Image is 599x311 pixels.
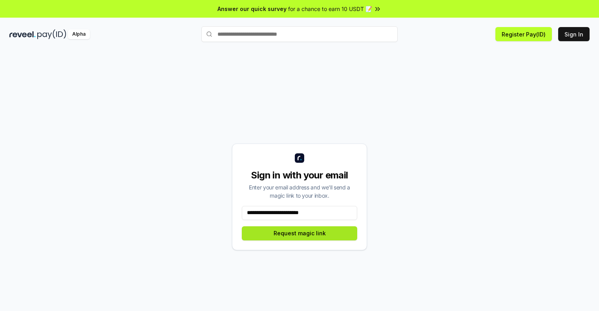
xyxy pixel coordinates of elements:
div: Alpha [68,29,90,39]
span: Answer our quick survey [217,5,287,13]
div: Sign in with your email [242,169,357,182]
button: Register Pay(ID) [495,27,552,41]
div: Enter your email address and we’ll send a magic link to your inbox. [242,183,357,200]
img: pay_id [37,29,66,39]
button: Request magic link [242,226,357,240]
button: Sign In [558,27,590,41]
img: logo_small [295,153,304,163]
span: for a chance to earn 10 USDT 📝 [288,5,372,13]
img: reveel_dark [9,29,36,39]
